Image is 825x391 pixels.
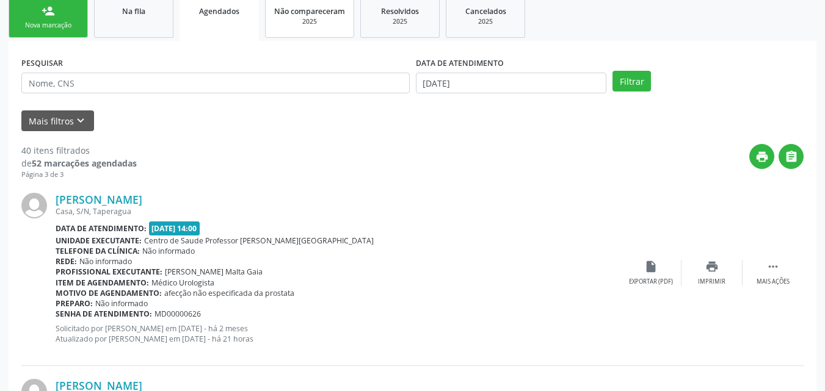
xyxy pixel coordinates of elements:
[32,157,137,169] strong: 52 marcações agendadas
[455,17,516,26] div: 2025
[56,223,147,234] b: Data de atendimento:
[21,157,137,170] div: de
[779,144,804,169] button: 
[95,298,148,309] span: Não informado
[274,6,345,16] span: Não compareceram
[165,267,263,277] span: [PERSON_NAME] Malta Gaia
[164,288,294,298] span: afecção não especificada da prostata
[56,298,93,309] b: Preparo:
[56,206,620,217] div: Casa, S/N, Taperagua
[21,54,63,73] label: PESQUISAR
[21,193,47,218] img: img
[74,114,87,127] i: keyboard_arrow_down
[705,260,719,273] i: print
[56,309,152,319] b: Senha de atendimento:
[629,278,673,286] div: Exportar (PDF)
[56,246,140,256] b: Telefone da clínica:
[21,73,410,93] input: Nome, CNS
[56,267,162,277] b: Profissional executante:
[766,260,780,273] i: 
[369,17,431,26] div: 2025
[785,150,798,163] i: 
[56,193,142,206] a: [PERSON_NAME]
[18,21,79,30] div: Nova marcação
[56,278,149,288] b: Item de agendamento:
[416,54,504,73] label: DATA DE ATENDIMENTO
[56,235,142,246] b: Unidade executante:
[122,6,145,16] span: Na fila
[21,170,137,180] div: Página 3 de 3
[698,278,725,286] div: Imprimir
[465,6,506,16] span: Cancelados
[144,235,374,246] span: Centro de Saude Professor [PERSON_NAME][GEOGRAPHIC_DATA]
[749,144,774,169] button: print
[381,6,419,16] span: Resolvidos
[755,150,769,163] i: print
[151,278,214,288] span: Médico Urologista
[199,6,239,16] span: Agendados
[79,256,132,267] span: Não informado
[274,17,345,26] div: 2025
[21,110,94,132] button: Mais filtroskeyboard_arrow_down
[56,256,77,267] b: Rede:
[154,309,201,319] span: MD00000626
[56,323,620,344] p: Solicitado por [PERSON_NAME] em [DATE] - há 2 meses Atualizado por [PERSON_NAME] em [DATE] - há 2...
[21,144,137,157] div: 40 itens filtrados
[56,288,162,298] b: Motivo de agendamento:
[42,4,55,18] div: person_add
[149,221,200,235] span: [DATE] 14:00
[612,71,651,91] button: Filtrar
[757,278,790,286] div: Mais ações
[416,73,607,93] input: Selecione um intervalo
[644,260,658,273] i: insert_drive_file
[142,246,195,256] span: Não informado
